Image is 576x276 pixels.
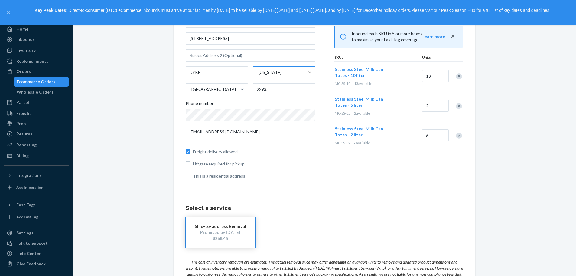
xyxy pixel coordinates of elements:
[421,55,448,61] div: Units
[186,49,315,62] input: Street Address 2 (Optional)
[422,70,449,82] input: Quantity
[354,111,370,115] span: 2 available
[395,73,399,78] span: —
[335,66,388,78] button: Stainless Steel Milk Can Totes - 10 liter
[422,129,449,141] input: Quantity
[16,121,26,127] div: Prep
[16,131,32,137] div: Returns
[4,35,69,44] a: Inbounds
[395,103,399,108] span: —
[195,229,246,235] div: Promised by [DATE]
[4,151,69,161] a: Billing
[253,83,315,95] input: ZIP Code
[335,96,388,108] button: Stainless Steel Milk Can Totes - 5 liter
[4,108,69,118] a: Freight
[335,111,350,115] span: MC-SS-05
[16,26,28,32] div: Home
[4,67,69,76] a: Orders
[395,133,399,138] span: —
[186,161,190,166] input: Liftgate required for pickup
[4,24,69,34] a: Home
[195,235,246,241] div: $268.45
[186,66,248,78] input: City
[335,81,350,86] span: MC-SS-10
[17,89,54,95] div: Wholesale Orders
[411,8,551,13] a: Please visit our Peak Season Hub for a full list of key dates and deadlines.
[4,238,69,248] button: Talk to Support
[193,149,315,155] span: Freight delivery allowed
[4,98,69,107] a: Parcel
[4,119,69,128] a: Prep
[334,26,463,48] div: Inbound each SKU in 5 or more boxes to maximize your Fast Tag coverage
[335,96,383,108] span: Stainless Steel Milk Can Totes - 5 liter
[4,249,69,258] a: Help Center
[4,140,69,150] a: Reporting
[193,161,315,167] span: Liftgate required for pickup
[16,47,36,53] div: Inventory
[354,141,370,145] span: 6 available
[334,55,421,61] div: SKUs
[456,103,462,109] div: Remove Item
[4,56,69,66] a: Replenishments
[193,173,315,179] span: This is a residential address
[16,36,35,42] div: Inbounds
[186,205,463,211] h1: Select a service
[186,217,255,248] button: Ship-to-address RemovalPromised by [DATE]$268.45
[16,251,41,257] div: Help Center
[16,202,36,208] div: Fast Tags
[16,240,48,246] div: Talk to Support
[16,185,43,190] div: Add Integration
[14,87,69,97] a: Wholesale Orders
[4,45,69,55] a: Inventory
[4,171,69,180] button: Integrations
[13,4,26,10] span: Chat
[16,58,48,64] div: Replenishments
[354,81,372,86] span: 13 available
[4,259,69,269] button: Give Feedback
[450,33,456,40] button: close
[16,214,38,219] div: Add Fast Tag
[4,200,69,210] button: Fast Tags
[14,77,69,87] a: Ecommerce Orders
[456,133,462,139] div: Remove Item
[186,149,190,154] input: Freight delivery allowed
[456,73,462,79] div: Remove Item
[335,141,350,145] span: MC-SS-02
[16,261,46,267] div: Give Feedback
[16,172,42,178] div: Integrations
[16,99,29,105] div: Parcel
[186,174,190,178] input: This is a residential address
[4,228,69,238] a: Settings
[335,126,383,137] span: Stainless Steel Milk Can Totes - 2 liter
[186,126,315,138] input: Email (Required)
[16,110,31,116] div: Freight
[16,68,31,75] div: Orders
[186,32,315,45] input: Street Address
[422,34,445,40] button: Learn more
[186,100,213,109] span: Phone number
[16,230,34,236] div: Settings
[15,5,571,16] p: : Direct-to-consumer (DTC) eCommerce inbounds must arrive at our facilities by [DATE] to be sella...
[4,212,69,222] a: Add Fast Tag
[335,67,383,78] span: Stainless Steel Milk Can Totes - 10 liter
[259,69,281,75] div: [US_STATE]
[5,9,11,15] button: close,
[191,86,236,92] div: [GEOGRAPHIC_DATA]
[422,100,449,112] input: Quantity
[195,223,246,229] div: Ship-to-address Removal
[4,129,69,139] a: Returns
[34,8,66,13] strong: Key Peak Dates
[16,153,29,159] div: Billing
[17,79,55,85] div: Ecommerce Orders
[16,142,37,148] div: Reporting
[4,183,69,192] a: Add Integration
[335,126,388,138] button: Stainless Steel Milk Can Totes - 2 liter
